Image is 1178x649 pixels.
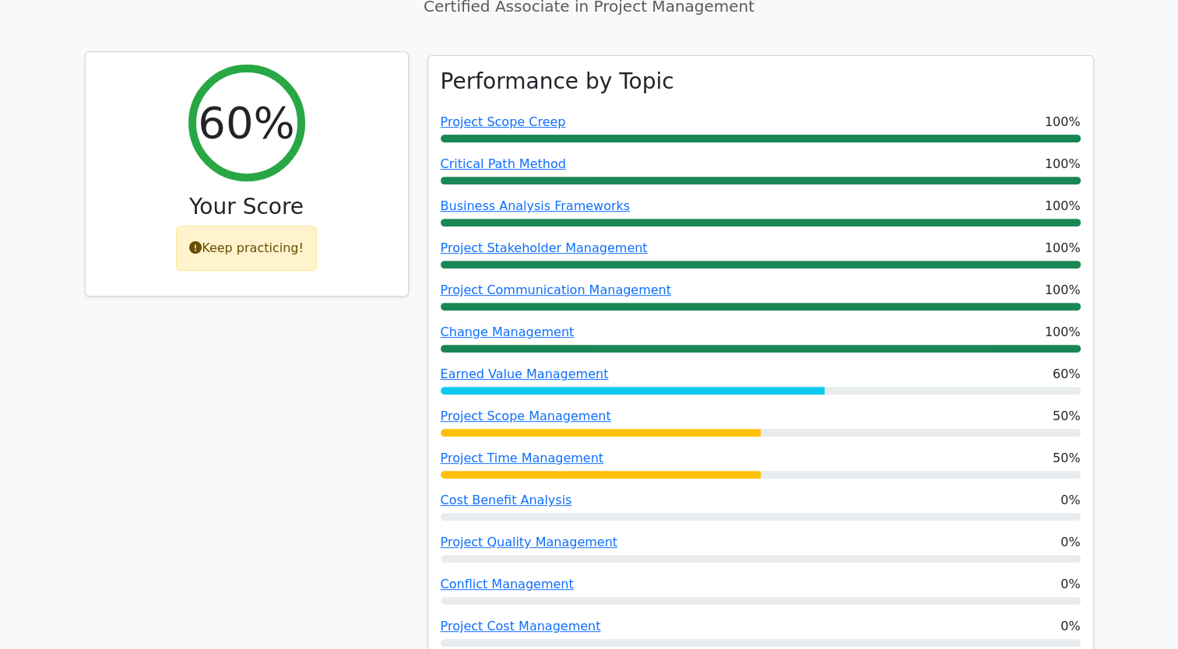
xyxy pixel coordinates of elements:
a: Conflict Management [441,577,574,591]
a: Project Communication Management [441,282,671,297]
a: Project Time Management [441,451,603,465]
span: 0% [1060,617,1080,636]
div: Keep practicing! [176,226,317,271]
h2: 60% [198,96,294,149]
a: Change Management [441,324,575,339]
a: Critical Path Method [441,156,566,171]
span: 100% [1045,197,1081,216]
h3: Performance by Topic [441,68,674,95]
span: 100% [1045,281,1081,300]
span: 60% [1053,365,1081,384]
span: 50% [1053,449,1081,468]
a: Earned Value Management [441,367,609,381]
a: Project Scope Management [441,409,611,423]
span: 100% [1045,323,1081,342]
span: 0% [1060,491,1080,510]
a: Project Quality Management [441,535,617,549]
a: Project Cost Management [441,619,601,633]
span: 0% [1060,575,1080,594]
span: 100% [1045,113,1081,132]
a: Project Stakeholder Management [441,240,648,255]
span: 50% [1053,407,1081,426]
a: Project Scope Creep [441,114,566,129]
h3: Your Score [98,194,396,220]
span: 0% [1060,533,1080,552]
a: Cost Benefit Analysis [441,493,572,507]
span: 100% [1045,239,1081,258]
a: Business Analysis Frameworks [441,198,631,213]
span: 100% [1045,155,1081,174]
